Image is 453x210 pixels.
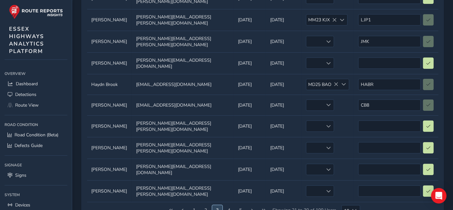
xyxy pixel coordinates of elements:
[266,180,301,202] td: [DATE]
[15,132,58,138] span: Road Condition (Beta)
[15,172,26,178] span: Signs
[5,100,67,110] a: Route View
[132,137,233,159] td: [PERSON_NAME][EMAIL_ADDRESS][PERSON_NAME][DOMAIN_NAME]
[132,159,233,180] td: [PERSON_NAME][EMAIL_ADDRESS][DOMAIN_NAME]
[87,52,132,74] td: [PERSON_NAME]
[266,31,301,52] td: [DATE]
[266,95,301,115] td: [DATE]
[5,140,67,151] a: Defects Guide
[233,74,266,95] td: [DATE]
[266,74,301,95] td: [DATE]
[15,142,43,149] span: Defects Guide
[132,115,233,137] td: [PERSON_NAME][EMAIL_ADDRESS][PERSON_NAME][DOMAIN_NAME]
[431,188,447,204] div: Open Intercom Messenger
[15,202,30,208] span: Devices
[9,25,44,55] span: ESSEX HIGHWAYS ANALYTICS PLATFORM
[233,159,266,180] td: [DATE]
[87,95,132,115] td: [PERSON_NAME]
[15,102,39,108] span: Route View
[5,120,67,130] div: Road Condition
[16,81,38,87] span: Dashboard
[266,9,301,31] td: [DATE]
[87,159,132,180] td: [PERSON_NAME]
[306,15,337,25] span: MM23 KJX
[5,130,67,140] a: Road Condition (Beta)
[233,180,266,202] td: [DATE]
[233,31,266,52] td: [DATE]
[132,95,233,115] td: [EMAIL_ADDRESS][DOMAIN_NAME]
[87,137,132,159] td: [PERSON_NAME]
[266,137,301,159] td: [DATE]
[233,137,266,159] td: [DATE]
[132,74,233,95] td: [EMAIL_ADDRESS][DOMAIN_NAME]
[233,9,266,31] td: [DATE]
[233,95,266,115] td: [DATE]
[132,9,233,31] td: [PERSON_NAME][EMAIL_ADDRESS][PERSON_NAME][DOMAIN_NAME]
[233,52,266,74] td: [DATE]
[87,9,132,31] td: [PERSON_NAME]
[5,170,67,181] a: Signs
[266,115,301,137] td: [DATE]
[9,5,63,19] img: rr logo
[132,52,233,74] td: [PERSON_NAME][EMAIL_ADDRESS][DOMAIN_NAME]
[5,89,67,100] a: Detections
[87,74,132,95] td: Haydn Brook
[87,31,132,52] td: [PERSON_NAME]
[306,79,339,90] span: MD25 BAO
[5,79,67,89] a: Dashboard
[15,91,36,98] span: Detections
[132,31,233,52] td: [PERSON_NAME][EMAIL_ADDRESS][PERSON_NAME][DOMAIN_NAME]
[5,69,67,79] div: Overview
[5,160,67,170] div: Signage
[266,52,301,74] td: [DATE]
[5,190,67,200] div: System
[233,115,266,137] td: [DATE]
[266,159,301,180] td: [DATE]
[87,115,132,137] td: [PERSON_NAME]
[132,180,233,202] td: [PERSON_NAME][EMAIL_ADDRESS][PERSON_NAME][DOMAIN_NAME]
[87,180,132,202] td: [PERSON_NAME]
